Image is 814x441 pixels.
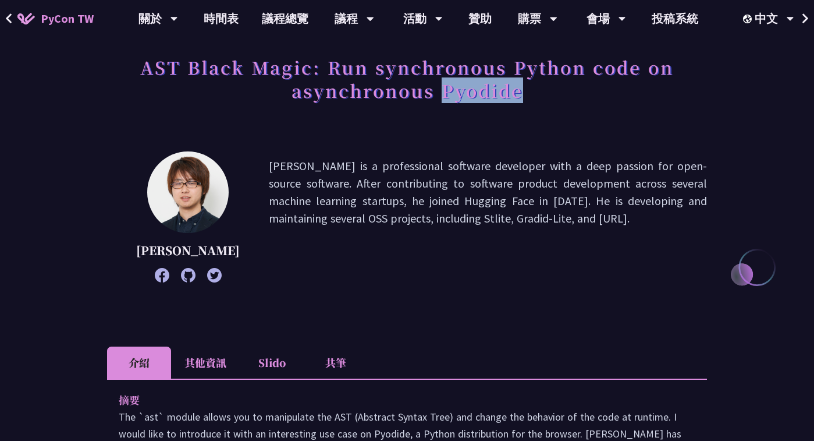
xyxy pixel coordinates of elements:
[119,391,672,408] p: 摘要
[6,4,105,33] a: PyCon TW
[304,347,368,379] li: 共筆
[136,242,240,259] p: [PERSON_NAME]
[147,151,229,233] img: Yuichiro Tachibana
[107,347,171,379] li: 介紹
[240,347,304,379] li: Slido
[107,50,707,108] h1: AST Black Magic: Run synchronous Python code on asynchronous Pyodide
[269,157,707,277] p: [PERSON_NAME] is a professional software developer with a deep passion for open-source software. ...
[171,347,240,379] li: 其他資訊
[41,10,94,27] span: PyCon TW
[17,13,35,24] img: Home icon of PyCon TW 2025
[743,15,755,23] img: Locale Icon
